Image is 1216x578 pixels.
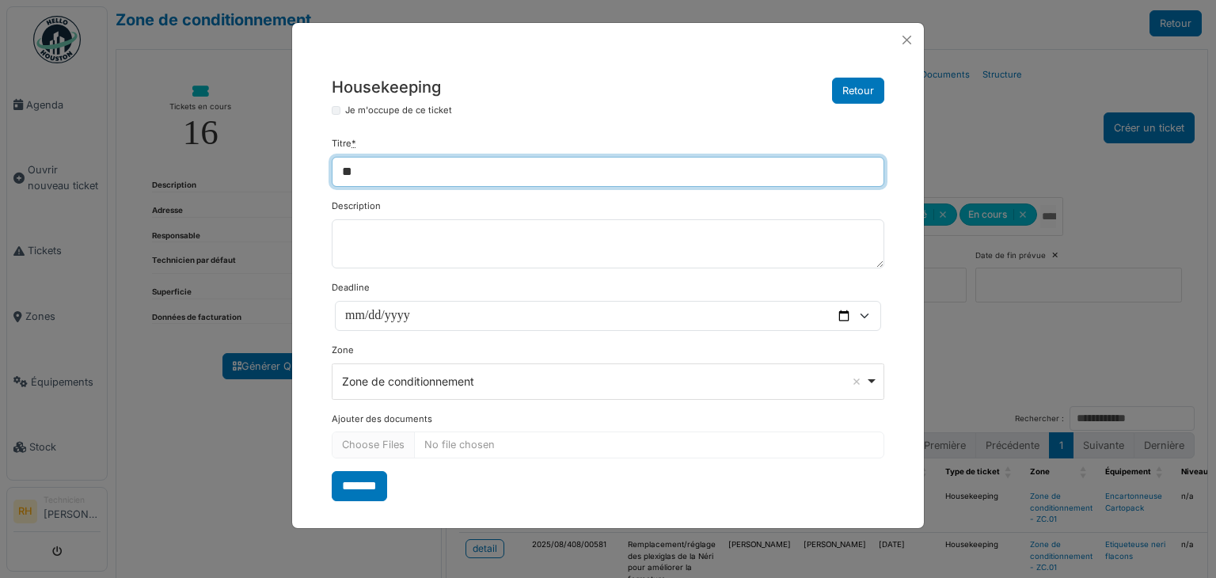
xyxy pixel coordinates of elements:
[332,137,356,150] label: Titre
[332,200,381,213] label: Description
[332,413,432,426] label: Ajouter des documents
[345,104,452,117] label: Je m'occupe de ce ticket
[342,373,865,390] div: Zone de conditionnement
[332,344,354,357] label: Zone
[832,78,884,104] button: Retour
[849,374,864,390] button: Remove item: '14997'
[351,138,356,149] abbr: Requis
[896,29,918,51] button: Close
[332,78,441,97] h5: Housekeeping
[332,281,370,295] label: Deadline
